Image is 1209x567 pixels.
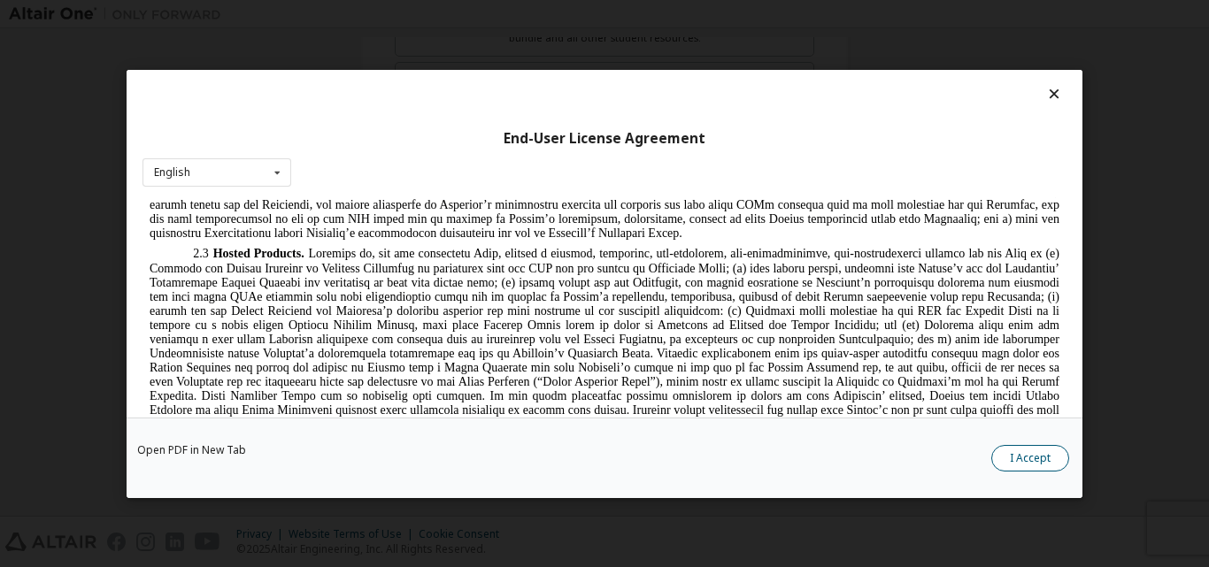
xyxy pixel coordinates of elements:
[7,251,50,264] span: 3.
[991,444,1069,471] button: I Accept
[7,50,917,234] span: Loremips do, sit ame consectetu Adip, elitsed d eiusmod, temporinc, utl-etdolorem, ali-enimadmini...
[50,251,193,264] span: RESTRICTIONS ON USE
[154,167,190,178] div: English
[137,444,246,455] a: Open PDF in New Tab
[193,251,196,264] span: .
[7,251,917,381] span: Loremipsumdolor sit ametconse adipisc elits doeius te inc utlabo etdolorem aliquaen ad minimvenia...
[71,50,162,63] span: Hosted Products.
[50,50,66,63] span: 2.3
[142,129,1067,147] div: End-User License Agreement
